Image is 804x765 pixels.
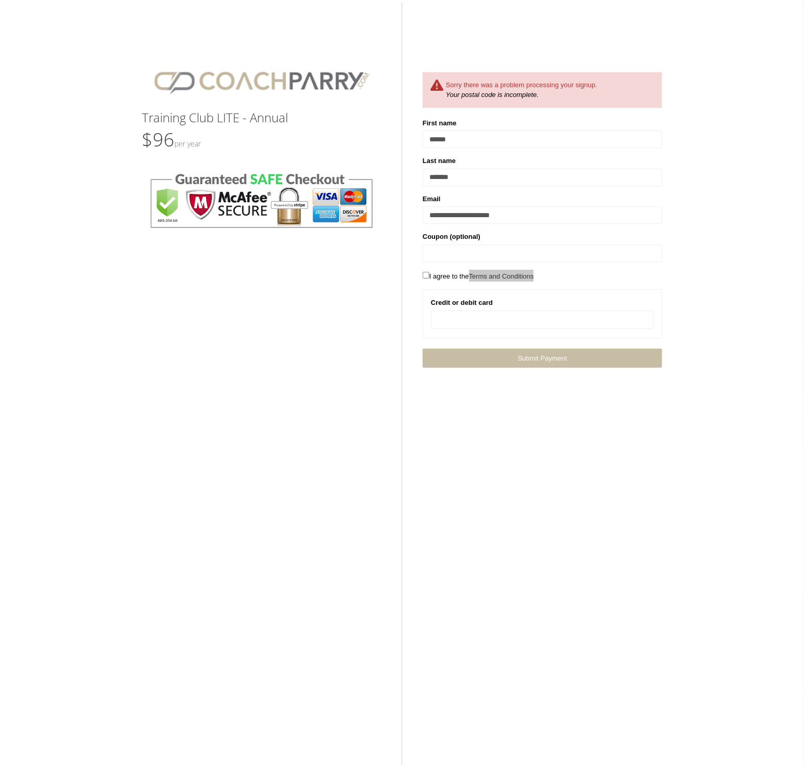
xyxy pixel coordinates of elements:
[142,62,381,101] img: CPlogo.png
[446,91,539,99] i: Your postal code is incomplete.
[423,194,441,204] label: Email
[423,156,456,166] label: Last name
[423,349,662,368] a: Submit Payment
[469,272,534,280] a: Terms and Conditions
[423,118,457,128] label: First name
[142,127,201,152] span: $96
[142,111,381,124] h3: Training Club LITE - Annual
[423,272,534,280] span: I agree to the
[423,232,480,242] label: Coupon (optional)
[431,298,493,308] label: Credit or debit card
[446,81,597,89] span: Sorry there was a problem processing your signup.
[518,354,567,362] span: Submit Payment
[438,315,647,324] iframe: To enrich screen reader interactions, please activate Accessibility in Grammarly extension settings
[174,139,201,149] small: Per Year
